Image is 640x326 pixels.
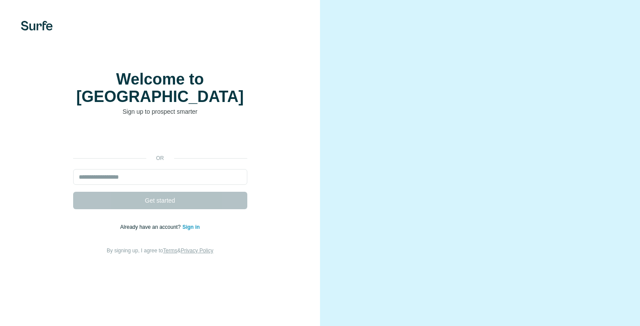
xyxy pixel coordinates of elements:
span: Already have an account? [120,224,182,230]
p: or [146,154,174,162]
a: Privacy Policy [181,248,213,254]
h1: Welcome to [GEOGRAPHIC_DATA] [73,71,247,105]
iframe: Sign in with Google Button [69,129,252,148]
a: Sign in [182,224,200,230]
a: Terms [163,248,178,254]
img: Surfe's logo [21,21,53,31]
p: Sign up to prospect smarter [73,107,247,116]
span: By signing up, I agree to & [107,248,213,254]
